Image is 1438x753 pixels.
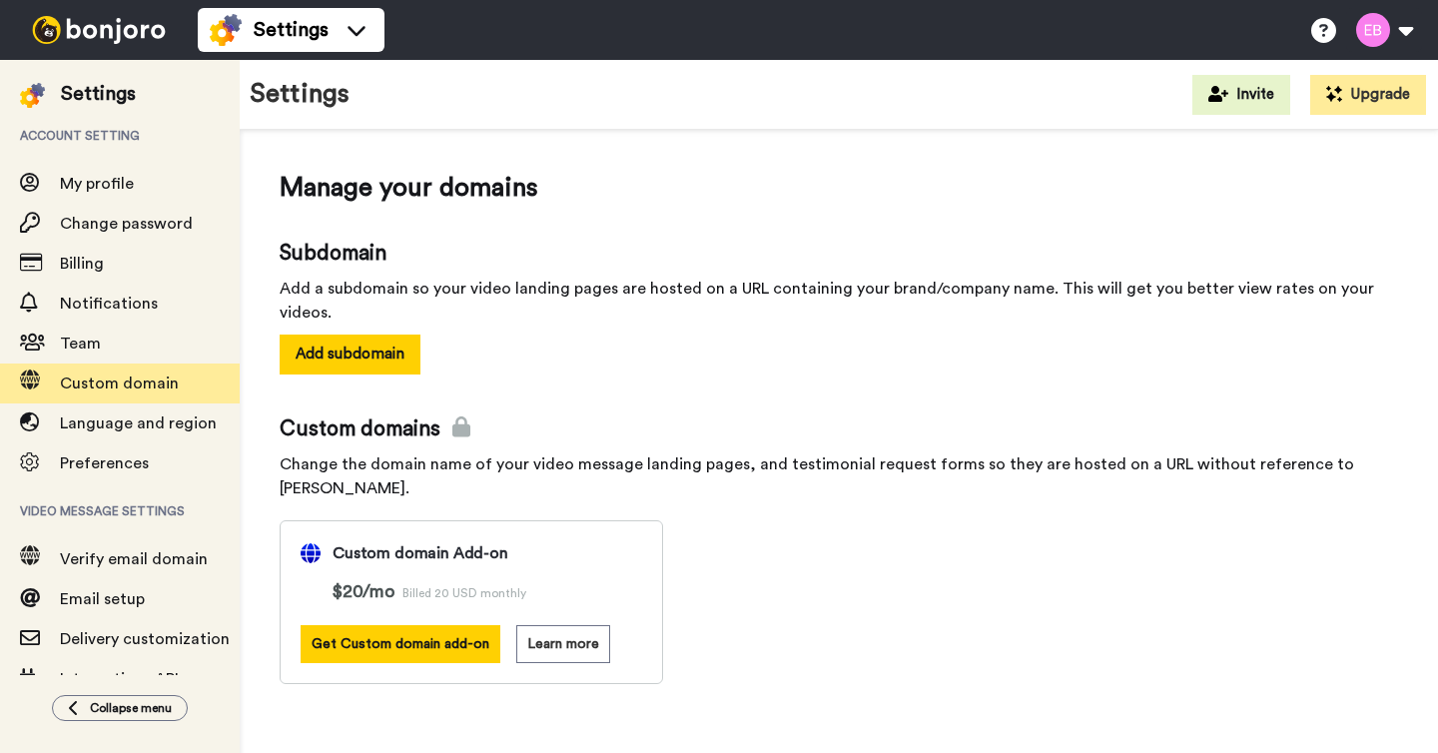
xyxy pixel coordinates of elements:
span: Custom domains [280,414,1398,444]
span: Settings [254,16,329,44]
h4: Custom domain Add-on [333,541,508,565]
div: Add a subdomain so your video landing pages are hosted on a URL containing your brand/company nam... [280,277,1398,325]
span: Language and region [60,415,217,431]
button: Invite [1192,75,1290,115]
button: Collapse menu [52,695,188,721]
span: Integrations API [60,671,179,687]
button: Add subdomain [280,335,420,374]
h1: Settings [250,80,350,109]
button: Learn more [516,625,610,663]
span: Team [60,336,101,352]
span: Custom domain [60,376,179,391]
span: Notifications [60,296,158,312]
span: My profile [60,176,134,192]
span: Change password [60,216,193,232]
img: settings-colored.svg [20,83,45,108]
span: Preferences [60,455,149,471]
img: custom-domain.svg [301,543,321,563]
span: Verify email domain [60,551,208,567]
span: Delivery customization [60,631,230,647]
button: Upgrade [1310,75,1426,115]
button: Get Custom domain add-on [301,625,500,663]
div: Change the domain name of your video message landing pages, and testimonial request forms so they... [280,452,1398,500]
span: Email setup [60,591,145,607]
span: Billing [60,256,104,272]
img: settings-colored.svg [210,14,242,46]
span: Collapse menu [90,700,172,716]
span: Billed 20 USD monthly [402,587,526,599]
span: Subdomain [280,239,1398,269]
div: Settings [61,80,136,108]
img: bj-logo-header-white.svg [24,16,174,44]
span: Manage your domains [280,170,1398,207]
h3: $20 /mo [333,577,642,605]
